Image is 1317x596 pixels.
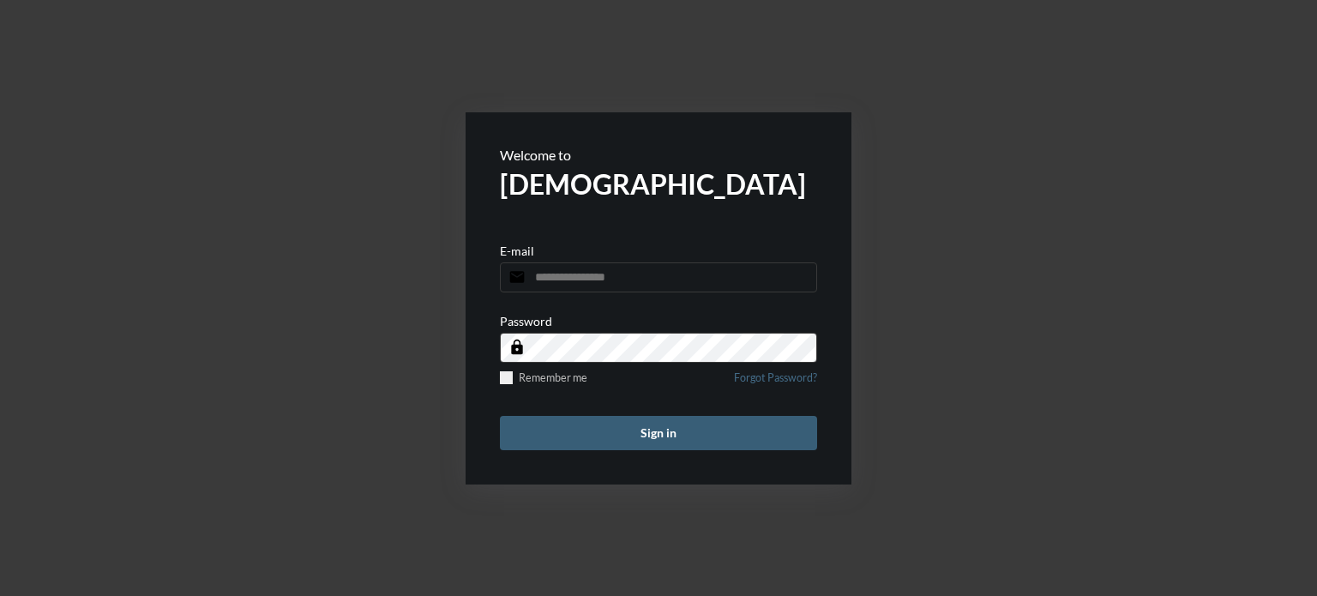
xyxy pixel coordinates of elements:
[500,314,552,328] p: Password
[500,147,817,163] p: Welcome to
[500,167,817,201] h2: [DEMOGRAPHIC_DATA]
[500,416,817,450] button: Sign in
[734,371,817,394] a: Forgot Password?
[500,244,534,258] p: E-mail
[500,371,587,384] label: Remember me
